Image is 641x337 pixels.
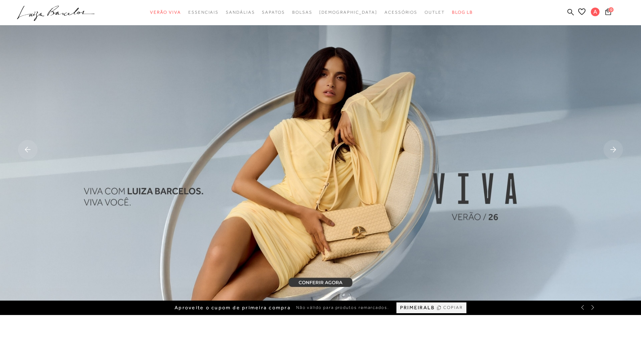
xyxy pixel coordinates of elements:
a: categoryNavScreenReaderText [188,6,219,19]
span: Verão Viva [150,10,181,15]
span: Sapatos [262,10,285,15]
a: categoryNavScreenReaderText [226,6,255,19]
a: categoryNavScreenReaderText [262,6,285,19]
span: Bolsas [292,10,312,15]
a: categoryNavScreenReaderText [425,6,445,19]
span: Outlet [425,10,445,15]
a: categoryNavScreenReaderText [385,6,417,19]
span: PRIMEIRALB [400,305,435,311]
span: Essenciais [188,10,219,15]
a: categoryNavScreenReaderText [292,6,312,19]
span: A [591,8,600,16]
button: 0 [603,8,613,18]
span: COPIAR [443,304,463,311]
span: 0 [609,7,614,12]
span: Aproveite o cupom de primeira compra [175,305,291,311]
span: Acessórios [385,10,417,15]
button: A [588,7,603,18]
a: BLOG LB [452,6,473,19]
span: [DEMOGRAPHIC_DATA] [319,10,377,15]
a: noSubCategoriesText [319,6,377,19]
span: BLOG LB [452,10,473,15]
a: categoryNavScreenReaderText [150,6,181,19]
span: Não válido para produtos remarcados. [296,305,389,311]
span: Sandálias [226,10,255,15]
